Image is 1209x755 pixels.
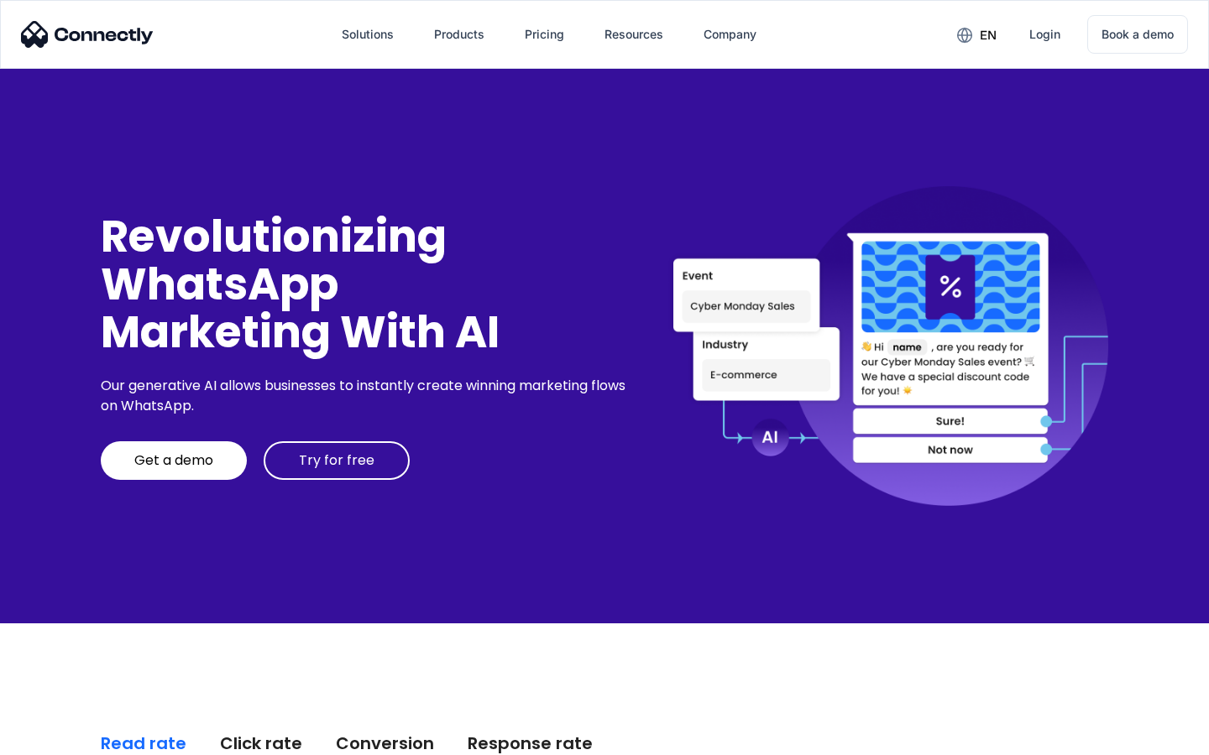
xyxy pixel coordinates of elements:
div: Revolutionizing WhatsApp Marketing With AI [101,212,631,357]
div: Conversion [336,732,434,755]
div: Login [1029,23,1060,46]
ul: Language list [34,726,101,749]
a: Try for free [264,441,410,480]
div: en [980,23,997,47]
a: Login [1016,14,1074,55]
a: Get a demo [101,441,247,480]
div: Try for free [299,452,374,469]
div: Pricing [525,23,564,46]
aside: Language selected: English [17,726,101,749]
div: Read rate [101,732,186,755]
div: Resources [604,23,663,46]
div: Solutions [342,23,394,46]
div: Our generative AI allows businesses to instantly create winning marketing flows on WhatsApp. [101,376,631,416]
div: Response rate [468,732,593,755]
a: Pricing [511,14,578,55]
div: Click rate [220,732,302,755]
img: Connectly Logo [21,21,154,48]
div: Products [434,23,484,46]
a: Book a demo [1087,15,1188,54]
div: Get a demo [134,452,213,469]
div: Company [704,23,756,46]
